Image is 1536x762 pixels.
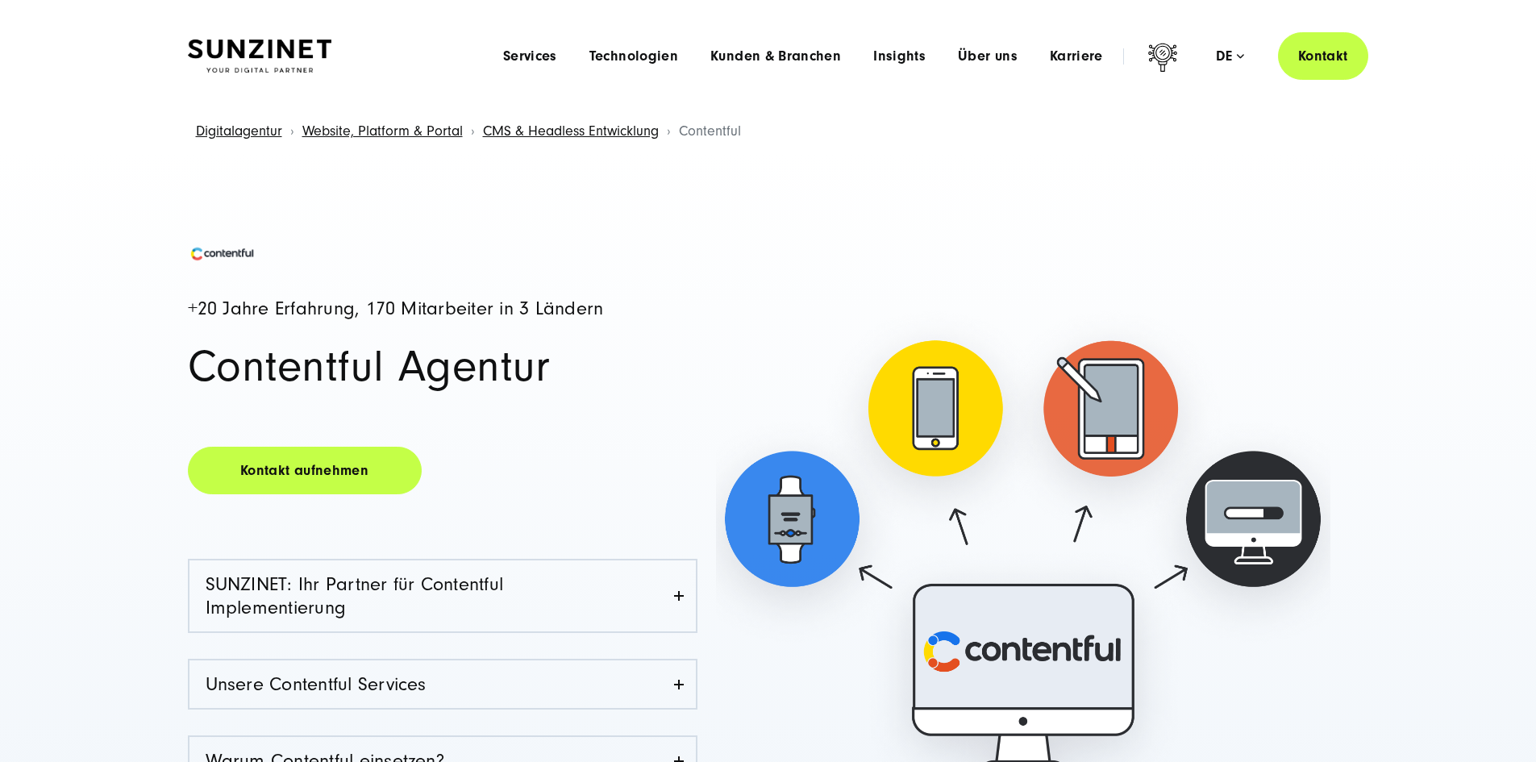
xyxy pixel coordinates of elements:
[873,48,926,65] a: Insights
[503,48,557,65] a: Services
[188,40,331,73] img: SUNZINET Full Service Digital Agentur
[710,48,841,65] a: Kunden & Branchen
[1050,48,1103,65] a: Karriere
[589,48,678,65] a: Technologien
[1216,48,1244,65] div: de
[188,299,697,319] h4: +20 Jahre Erfahrung, 170 Mitarbeiter in 3 Ländern
[1278,32,1368,80] a: Kontakt
[189,560,696,631] a: SUNZINET: Ihr Partner für Contentful Implementierung
[189,660,696,708] a: Unsere Contentful Services
[188,344,697,389] h1: Contentful Agentur
[679,123,741,139] span: Contentful
[302,123,463,139] a: Website, Platform & Portal
[188,447,422,494] a: Kontakt aufnehmen
[483,123,659,139] a: CMS & Headless Entwicklung
[958,48,1018,65] a: Über uns
[196,123,282,139] a: Digitalagentur
[188,241,256,267] img: Contentful Logo in blau, gelb, rot und schwarz - Digitalagentur SUNZINET - Contentful Partneragen...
